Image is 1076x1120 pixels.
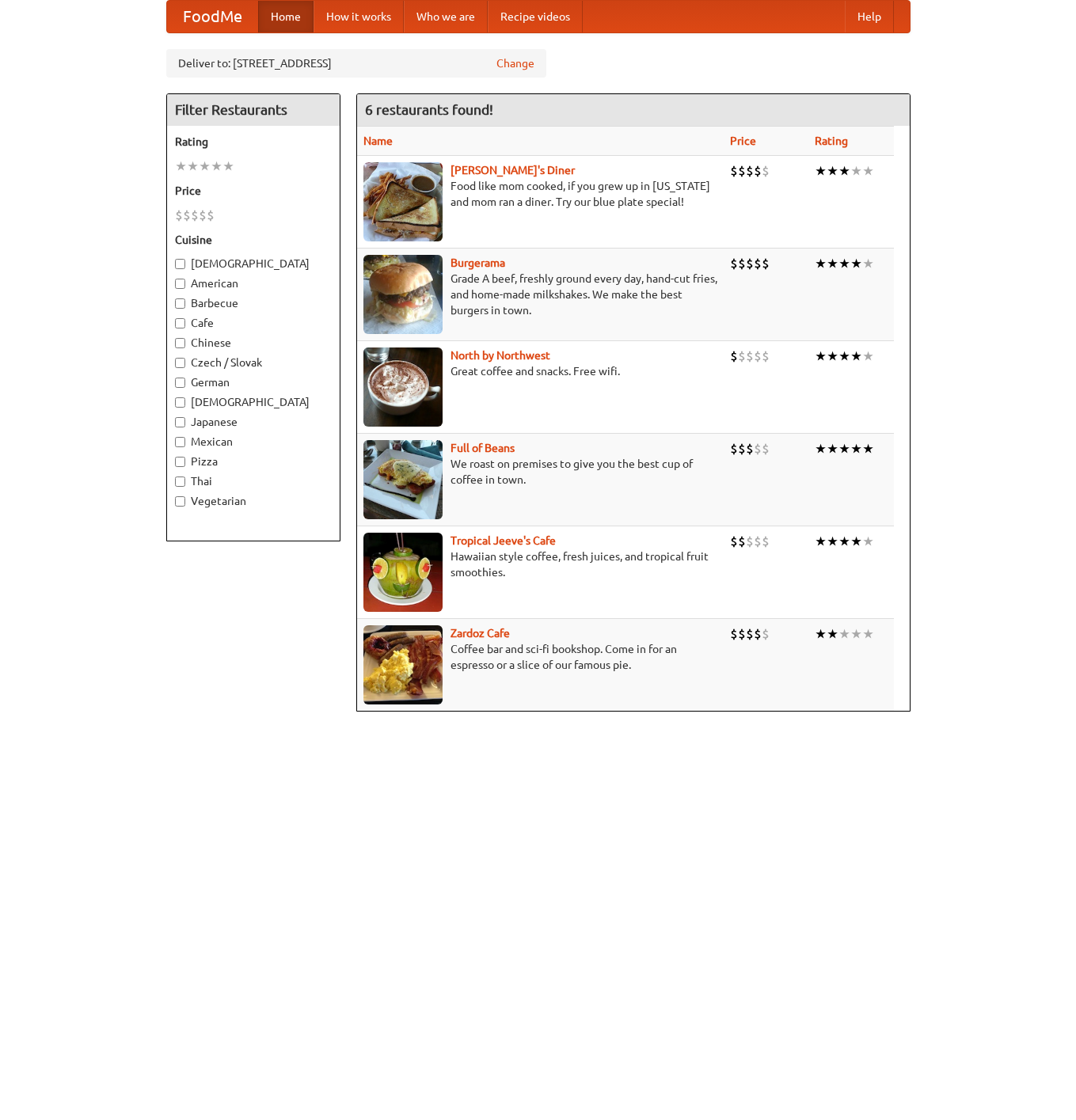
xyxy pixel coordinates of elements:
[862,440,874,457] li: ★
[175,476,185,487] input: Thai
[175,259,185,269] input: [DEMOGRAPHIC_DATA]
[738,625,746,643] li: $
[850,625,862,643] li: ★
[175,414,332,430] label: Japanese
[451,534,556,547] a: Tropical Jeeve's Cafe
[363,440,443,519] img: beans.jpg
[167,94,340,126] h4: Filter Restaurants
[730,533,738,550] li: $
[175,417,185,427] input: Japanese
[199,207,207,224] li: $
[175,355,332,370] label: Czech / Slovak
[363,641,717,673] p: Coffee bar and sci-fi bookshop. Come in for an espresso or a slice of our famous pie.
[850,440,862,457] li: ★
[827,347,838,365] li: ★
[363,271,717,318] p: Grade A beef, freshly ground every day, hand-cut fries, and home-made milkshakes. We make the bes...
[175,318,185,328] input: Cafe
[175,437,185,447] input: Mexican
[838,255,850,272] li: ★
[746,255,754,272] li: $
[815,135,848,147] a: Rating
[363,178,717,210] p: Food like mom cooked, if you grew up in [US_STATE] and mom ran a diner. Try our blue plate special!
[175,374,332,390] label: German
[451,256,505,269] a: Burgerama
[754,533,762,550] li: $
[496,55,534,71] a: Change
[838,625,850,643] li: ★
[167,1,258,32] a: FoodMe
[363,363,717,379] p: Great coffee and snacks. Free wifi.
[175,338,185,348] input: Chinese
[451,442,515,454] a: Full of Beans
[827,440,838,457] li: ★
[762,440,770,457] li: $
[730,625,738,643] li: $
[746,440,754,457] li: $
[746,162,754,180] li: $
[404,1,488,32] a: Who we are
[850,255,862,272] li: ★
[730,162,738,180] li: $
[730,440,738,457] li: $
[738,162,746,180] li: $
[738,347,746,365] li: $
[730,347,738,365] li: $
[175,493,332,509] label: Vegetarian
[363,625,443,704] img: zardoz.jpg
[222,158,234,175] li: ★
[175,275,332,291] label: American
[175,183,332,199] h5: Price
[175,295,332,311] label: Barbecue
[175,279,185,289] input: American
[363,533,443,612] img: jeeves.jpg
[363,549,717,580] p: Hawaiian style coffee, fresh juices, and tropical fruit smoothies.
[451,627,510,640] a: Zardoz Cafe
[175,315,332,331] label: Cafe
[850,533,862,550] li: ★
[827,533,838,550] li: ★
[363,162,443,241] img: sallys.jpg
[815,533,827,550] li: ★
[191,207,199,224] li: $
[754,440,762,457] li: $
[754,162,762,180] li: $
[166,49,546,78] div: Deliver to: [STREET_ADDRESS]
[363,456,717,488] p: We roast on premises to give you the best cup of coffee in town.
[738,440,746,457] li: $
[862,162,874,180] li: ★
[746,533,754,550] li: $
[175,134,332,150] h5: Rating
[845,1,894,32] a: Help
[199,158,211,175] li: ★
[827,625,838,643] li: ★
[862,533,874,550] li: ★
[363,347,443,427] img: north.jpg
[175,298,185,309] input: Barbecue
[211,158,222,175] li: ★
[746,625,754,643] li: $
[862,347,874,365] li: ★
[762,255,770,272] li: $
[175,207,183,224] li: $
[175,378,185,388] input: German
[258,1,314,32] a: Home
[730,135,756,147] a: Price
[187,158,199,175] li: ★
[175,158,187,175] li: ★
[838,533,850,550] li: ★
[175,434,332,450] label: Mexican
[207,207,215,224] li: $
[451,164,575,177] a: [PERSON_NAME]'s Diner
[862,625,874,643] li: ★
[363,255,443,334] img: burgerama.jpg
[451,349,550,362] b: North by Northwest
[175,232,332,248] h5: Cuisine
[175,454,332,469] label: Pizza
[175,473,332,489] label: Thai
[815,440,827,457] li: ★
[175,496,185,507] input: Vegetarian
[738,255,746,272] li: $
